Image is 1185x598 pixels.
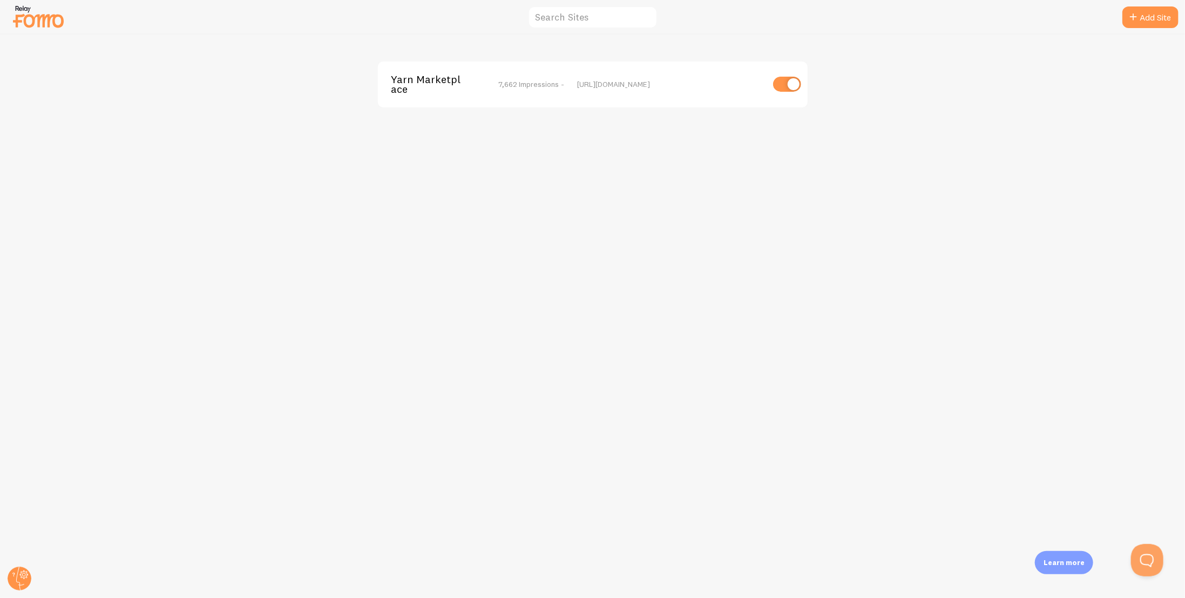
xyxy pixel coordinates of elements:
p: Learn more [1044,558,1085,568]
div: [URL][DOMAIN_NAME] [577,79,763,89]
iframe: Help Scout Beacon - Open [1131,544,1163,576]
span: 7,662 Impressions - [498,79,564,89]
span: Yarn Marketplace [391,74,478,94]
div: Learn more [1035,551,1093,574]
img: fomo-relay-logo-orange.svg [11,3,65,30]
